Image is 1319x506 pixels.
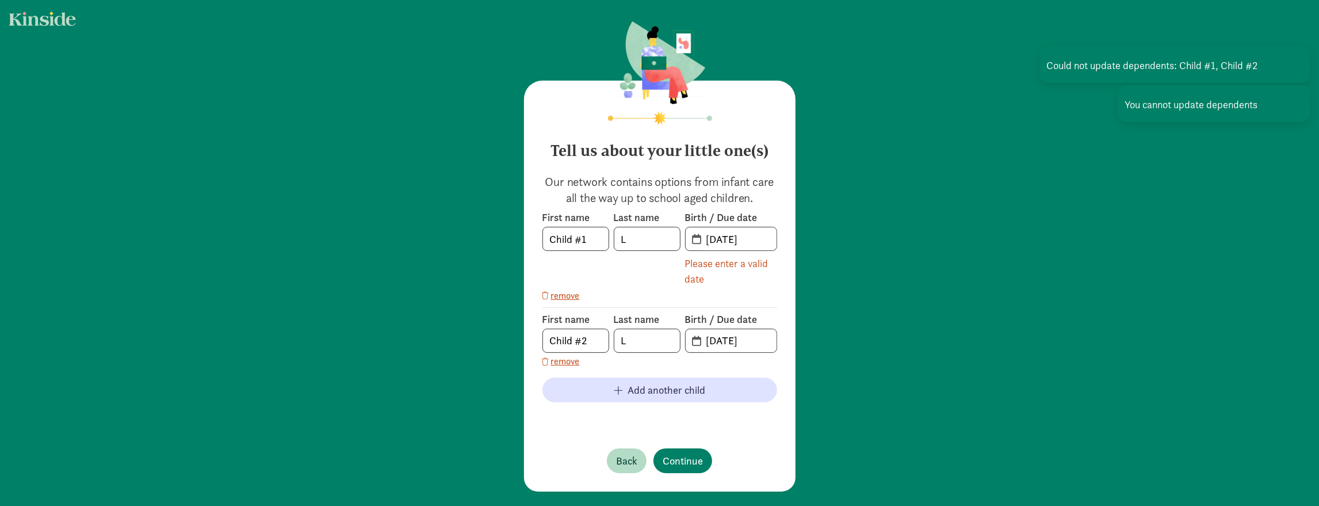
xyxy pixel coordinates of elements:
[685,256,777,287] div: Please enter a valid date
[542,132,777,160] h4: Tell us about your little one(s)
[653,448,712,473] button: Continue
[685,211,777,225] label: Birth / Due date
[551,289,580,303] span: remove
[685,313,777,326] label: Birth / Due date
[542,378,777,402] button: Add another child
[1039,46,1310,83] div: Could not update dependents: Child #1, Child #2
[542,355,580,368] button: remove
[551,355,580,368] span: remove
[607,448,647,473] button: Back
[542,313,609,326] label: First name
[542,289,580,303] button: remove
[542,211,609,225] label: First name
[628,382,705,398] span: Add another child
[699,227,777,250] input: MM-DD-YYYY
[663,453,703,469] span: Continue
[614,211,680,225] label: Last name
[699,329,777,352] input: MM-DD-YYYY
[542,174,777,206] p: Our network contains options from infant care all the way up to school aged children.
[616,453,637,469] span: Back
[614,313,680,326] label: Last name
[1118,85,1310,122] div: You cannot update dependents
